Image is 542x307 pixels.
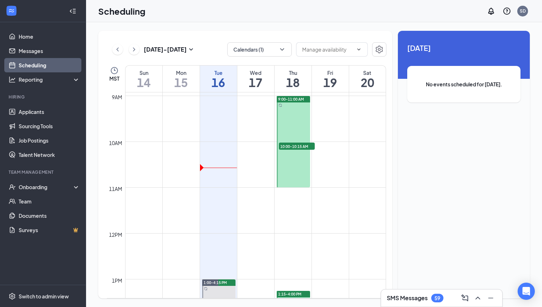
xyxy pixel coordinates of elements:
[204,287,208,291] svg: Sync
[275,69,312,76] div: Thu
[9,76,16,83] svg: Analysis
[200,76,237,88] h1: 16
[19,58,80,72] a: Scheduling
[163,76,200,88] h1: 15
[407,42,520,53] span: [DATE]
[108,139,124,147] div: 10am
[19,29,80,44] a: Home
[110,66,119,75] svg: Clock
[110,93,124,101] div: 9am
[356,47,362,52] svg: ChevronDown
[459,292,471,304] button: ComposeMessage
[9,169,79,175] div: Team Management
[474,294,482,302] svg: ChevronUp
[278,292,301,297] span: 1:15-4:00 PM
[302,45,353,53] input: Manage availability
[279,104,282,107] svg: Sync
[472,292,484,304] button: ChevronUp
[130,45,138,54] svg: ChevronRight
[9,293,16,300] svg: Settings
[237,66,274,92] a: September 17, 2025
[110,277,124,284] div: 1pm
[187,45,195,54] svg: SmallChevronDown
[349,76,386,88] h1: 20
[114,45,121,54] svg: ChevronLeft
[422,80,506,88] span: No events scheduled for [DATE].
[19,208,80,223] a: Documents
[109,75,119,82] span: MST
[503,7,511,15] svg: QuestionInfo
[487,7,495,15] svg: Notifications
[278,97,304,102] span: 9:00-11:00 AM
[9,94,79,100] div: Hiring
[125,66,162,92] a: September 14, 2025
[375,45,384,54] svg: Settings
[69,8,76,15] svg: Collapse
[387,294,428,302] h3: SMS Messages
[19,76,80,83] div: Reporting
[163,66,200,92] a: September 15, 2025
[520,8,526,14] div: SD
[237,76,274,88] h1: 17
[9,183,16,191] svg: UserCheck
[200,69,237,76] div: Tue
[108,231,124,239] div: 12pm
[275,66,312,92] a: September 18, 2025
[19,223,80,237] a: SurveysCrown
[8,7,15,14] svg: WorkstreamLogo
[19,105,80,119] a: Applicants
[108,185,124,193] div: 11am
[518,283,535,300] div: Open Intercom Messenger
[237,69,274,76] div: Wed
[125,76,162,88] h1: 14
[275,76,312,88] h1: 18
[349,66,386,92] a: September 20, 2025
[279,46,286,53] svg: ChevronDown
[19,194,80,208] a: Team
[125,69,162,76] div: Sun
[163,69,200,76] div: Mon
[129,44,139,55] button: ChevronRight
[204,280,227,285] span: 1:00-4:15 PM
[19,133,80,148] a: Job Postings
[485,292,496,304] button: Minimize
[312,66,349,92] a: September 19, 2025
[144,45,187,53] h3: [DATE] - [DATE]
[312,69,349,76] div: Fri
[19,148,80,162] a: Talent Network
[19,293,69,300] div: Switch to admin view
[279,143,315,150] span: 10:00-10:15 AM
[19,119,80,133] a: Sourcing Tools
[98,5,146,17] h1: Scheduling
[372,42,386,57] button: Settings
[19,44,80,58] a: Messages
[461,294,469,302] svg: ComposeMessage
[486,294,495,302] svg: Minimize
[112,44,123,55] button: ChevronLeft
[349,69,386,76] div: Sat
[227,42,292,57] button: Calendars (1)ChevronDown
[434,295,440,301] div: 59
[312,76,349,88] h1: 19
[200,66,237,92] a: September 16, 2025
[19,183,74,191] div: Onboarding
